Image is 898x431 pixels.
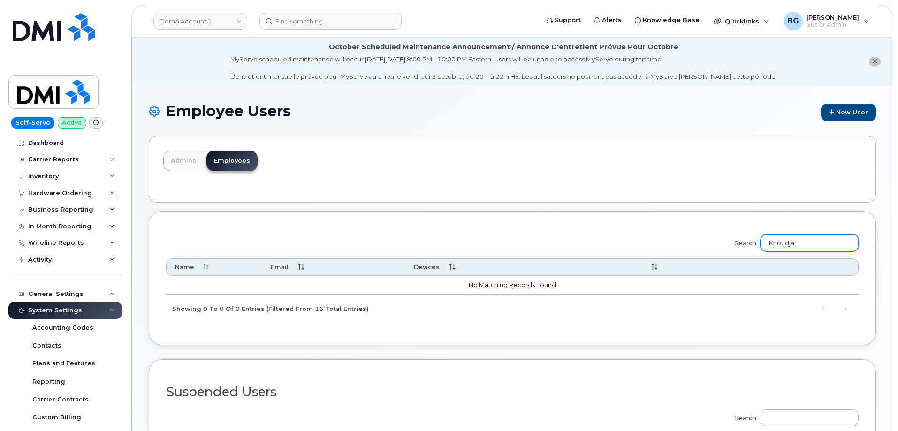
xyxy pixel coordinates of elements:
a: Previous [816,302,830,316]
label: Search: [728,403,859,430]
input: Search: [761,409,859,426]
a: Next [838,302,852,316]
th: : activate to sort column ascending [633,258,859,276]
input: Search: [761,234,859,251]
h1: Employee Users [149,103,876,121]
th: Devices: activate to sort column ascending [405,258,633,276]
a: New User [821,104,876,121]
th: Name: activate to sort column descending [166,258,262,276]
a: Admins [163,151,204,171]
div: October Scheduled Maintenance Announcement / Annonce D'entretient Prévue Pour Octobre [329,42,678,52]
button: close notification [869,57,881,67]
div: MyServe scheduled maintenance will occur [DATE][DATE] 8:00 PM - 10:00 PM Eastern. Users will be u... [230,55,777,81]
label: Search: [728,228,859,255]
td: No matching records found [166,276,859,295]
th: Email: activate to sort column ascending [262,258,405,276]
a: Employees [206,151,258,171]
div: Showing 0 to 0 of 0 entries (filtered from 16 total entries) [166,301,369,317]
h2: Suspended Users [166,385,859,399]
